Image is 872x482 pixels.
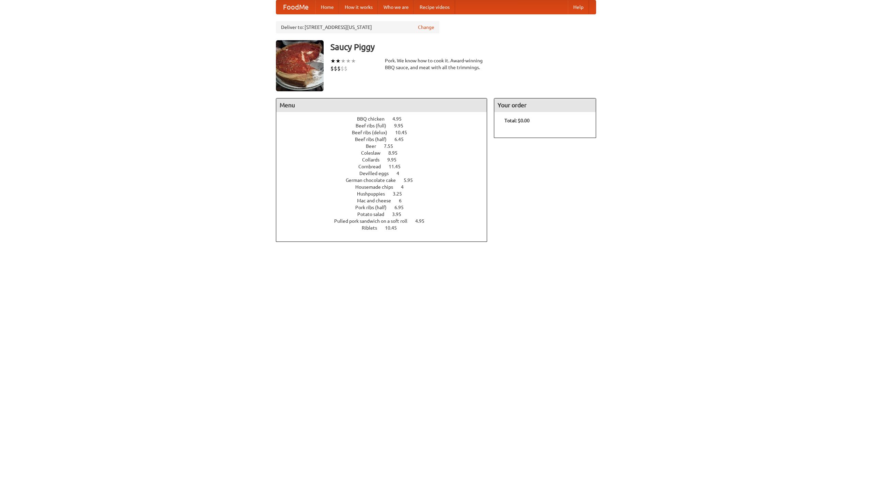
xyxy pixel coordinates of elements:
li: ★ [351,57,356,65]
a: Devilled eggs 4 [359,171,412,176]
span: Housemade chips [355,184,400,190]
span: Beef ribs (full) [356,123,393,128]
span: 4 [401,184,410,190]
span: 3.95 [392,212,408,217]
a: Potato salad 3.95 [357,212,414,217]
a: How it works [339,0,378,14]
div: Deliver to: [STREET_ADDRESS][US_STATE] [276,21,439,33]
a: Hushpuppies 3.25 [357,191,415,197]
a: Collards 9.95 [362,157,409,162]
span: Hushpuppies [357,191,392,197]
span: Collards [362,157,386,162]
li: $ [344,65,347,72]
span: 10.45 [395,130,414,135]
span: Coleslaw [361,150,387,156]
span: Potato salad [357,212,391,217]
div: Pork. We know how to cook it. Award-winning BBQ sauce, and meat with all the trimmings. [385,57,487,71]
span: Cornbread [358,164,388,169]
a: Recipe videos [414,0,455,14]
a: FoodMe [276,0,315,14]
h4: Menu [276,98,487,112]
li: $ [337,65,341,72]
span: 11.45 [389,164,407,169]
a: Change [418,24,434,31]
span: 8.95 [388,150,404,156]
li: ★ [336,57,341,65]
span: Pork ribs (half) [355,205,393,210]
span: 7.55 [384,143,400,149]
span: 10.45 [385,225,404,231]
li: ★ [330,57,336,65]
span: 3.25 [393,191,409,197]
span: Devilled eggs [359,171,395,176]
a: BBQ chicken 4.95 [357,116,414,122]
span: German chocolate cake [346,177,403,183]
span: Beef ribs (half) [355,137,393,142]
a: Beef ribs (full) 9.95 [356,123,416,128]
h3: Saucy Piggy [330,40,596,54]
h4: Your order [494,98,596,112]
span: 5.95 [404,177,420,183]
span: Mac and cheese [357,198,398,203]
span: 6.95 [394,205,410,210]
a: Beer 7.55 [366,143,406,149]
span: Beer [366,143,383,149]
span: 6.45 [394,137,410,142]
li: $ [330,65,334,72]
li: $ [334,65,337,72]
a: Mac and cheese 6 [357,198,414,203]
span: 4 [396,171,406,176]
a: Housemade chips 4 [355,184,416,190]
a: Beef ribs (delux) 10.45 [352,130,420,135]
a: Pulled pork sandwich on a soft roll 4.95 [334,218,437,224]
li: ★ [341,57,346,65]
a: Beef ribs (half) 6.45 [355,137,416,142]
b: Total: $0.00 [504,118,530,123]
a: Coleslaw 8.95 [361,150,410,156]
span: 4.95 [415,218,431,224]
a: Home [315,0,339,14]
li: $ [341,65,344,72]
span: Beef ribs (delux) [352,130,394,135]
span: BBQ chicken [357,116,391,122]
span: 4.95 [392,116,408,122]
a: Pork ribs (half) 6.95 [355,205,416,210]
span: 9.95 [394,123,410,128]
a: Help [568,0,589,14]
li: ★ [346,57,351,65]
a: Who we are [378,0,414,14]
a: German chocolate cake 5.95 [346,177,425,183]
span: 9.95 [387,157,403,162]
a: Cornbread 11.45 [358,164,413,169]
span: 6 [399,198,408,203]
img: angular.jpg [276,40,324,91]
a: Riblets 10.45 [362,225,409,231]
span: Riblets [362,225,384,231]
span: Pulled pork sandwich on a soft roll [334,218,414,224]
